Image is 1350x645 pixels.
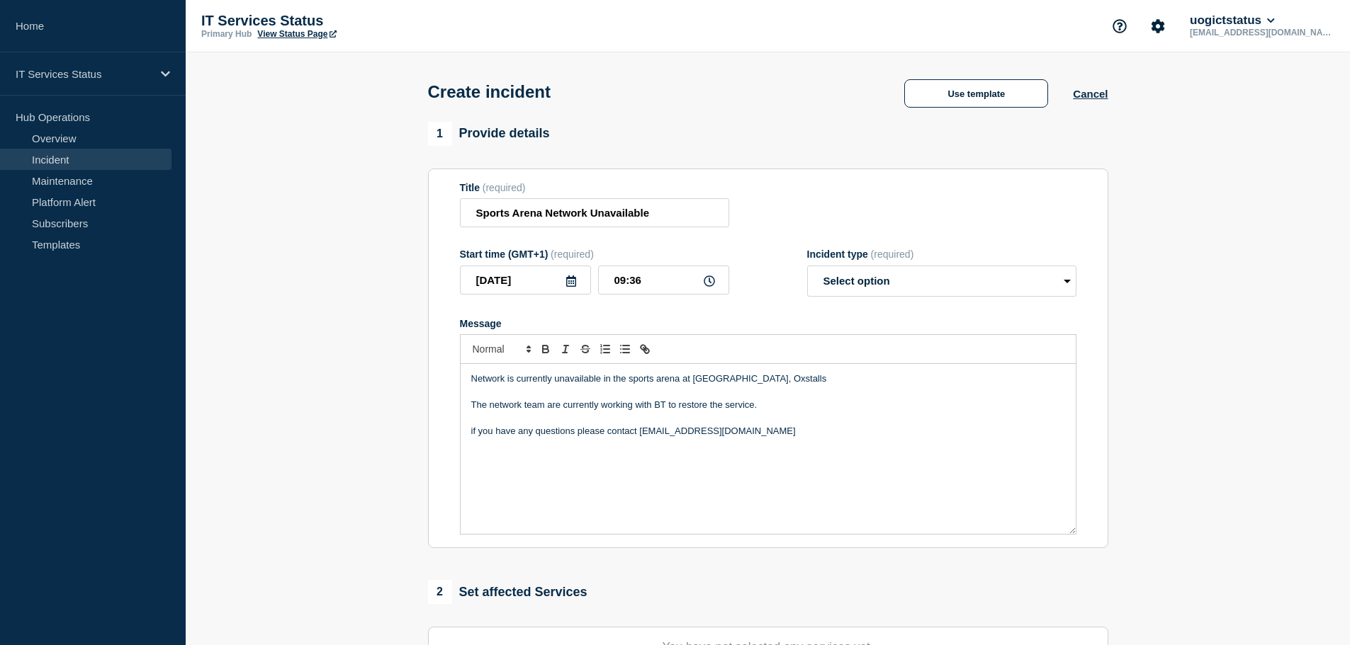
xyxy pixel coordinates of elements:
[460,182,729,193] div: Title
[428,122,550,146] div: Provide details
[201,29,252,39] p: Primary Hub
[598,266,729,295] input: HH:MM
[461,364,1076,534] div: Message
[1143,11,1173,41] button: Account settings
[460,266,591,295] input: YYYY-MM-DD
[635,341,655,358] button: Toggle link
[428,580,587,604] div: Set affected Services
[807,266,1076,297] select: Incident type
[460,198,729,227] input: Title
[807,249,1076,260] div: Incident type
[556,341,575,358] button: Toggle italic text
[201,13,485,29] p: IT Services Status
[575,341,595,358] button: Toggle strikethrough text
[551,249,594,260] span: (required)
[471,425,1065,438] p: if you have any questions please contact [EMAIL_ADDRESS][DOMAIN_NAME]
[428,580,452,604] span: 2
[1105,11,1135,41] button: Support
[904,79,1048,108] button: Use template
[460,249,729,260] div: Start time (GMT+1)
[1187,13,1278,28] button: uogictstatus
[471,372,1065,385] p: Network is currently unavailable in the sports arena at [GEOGRAPHIC_DATA], Oxstalls
[471,399,1065,411] p: The network team are currently working with BT to restore the service.
[483,182,526,193] span: (required)
[466,341,536,358] span: Font size
[460,318,1076,329] div: Message
[1187,28,1334,38] p: [EMAIL_ADDRESS][DOMAIN_NAME]
[536,341,556,358] button: Toggle bold text
[16,68,152,80] p: IT Services Status
[595,341,615,358] button: Toggle ordered list
[428,82,551,102] h1: Create incident
[615,341,635,358] button: Toggle bulleted list
[257,29,336,39] a: View Status Page
[871,249,914,260] span: (required)
[428,122,452,146] span: 1
[1073,88,1108,100] button: Cancel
